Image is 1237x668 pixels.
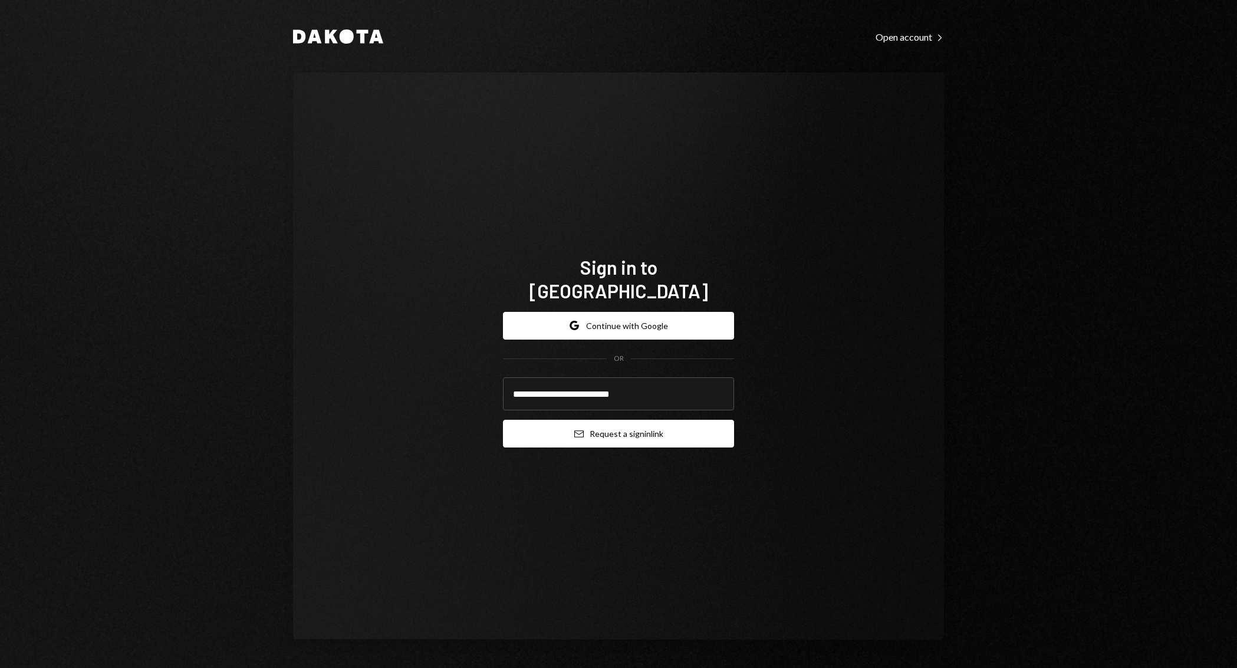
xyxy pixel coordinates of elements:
[503,255,734,302] h1: Sign in to [GEOGRAPHIC_DATA]
[876,30,944,43] a: Open account
[876,31,944,43] div: Open account
[614,354,624,364] div: OR
[503,420,734,447] button: Request a signinlink
[503,312,734,340] button: Continue with Google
